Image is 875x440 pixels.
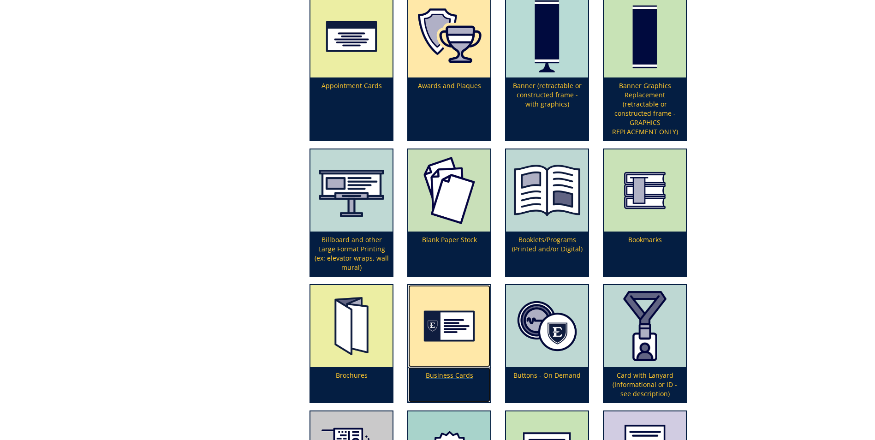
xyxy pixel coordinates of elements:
p: Awards and Plaques [408,77,490,140]
p: Blank Paper Stock [408,232,490,276]
p: Banner (retractable or constructed frame - with graphics) [506,77,588,140]
p: Bookmarks [604,232,686,276]
img: blank%20paper-65568471efb8f2.36674323.png [408,149,490,232]
p: Business Cards [408,367,490,402]
img: booklet%20or%20program-655684906987b4.38035964.png [506,149,588,232]
img: business%20cards-655684f769de13.42776325.png [408,285,490,367]
p: Buttons - On Demand [506,367,588,402]
p: Billboard and other Large Format Printing (ex: elevator wraps, wall mural) [310,232,393,276]
a: Brochures [310,285,393,402]
a: Buttons - On Demand [506,285,588,402]
img: buttons-6556850c435158.61892814.png [506,285,588,367]
img: brochures-655684ddc17079.69539308.png [310,285,393,367]
p: Banner Graphics Replacement (retractable or constructed frame - GRAPHICS REPLACEMENT ONLY) [604,77,686,140]
a: Business Cards [408,285,490,402]
img: bookmarks-655684c13eb552.36115741.png [604,149,686,232]
p: Brochures [310,367,393,402]
p: Card with Lanyard (Informational or ID - see description) [604,367,686,402]
a: Billboard and other Large Format Printing (ex: elevator wraps, wall mural) [310,149,393,276]
a: Bookmarks [604,149,686,276]
p: Booklets/Programs (Printed and/or Digital) [506,232,588,276]
p: Appointment Cards [310,77,393,140]
a: Booklets/Programs (Printed and/or Digital) [506,149,588,276]
a: Blank Paper Stock [408,149,490,276]
a: Card with Lanyard (Informational or ID - see description) [604,285,686,402]
img: canvas-5fff48368f7674.25692951.png [310,149,393,232]
img: card%20with%20lanyard-64d29bdf945cd3.52638038.png [604,285,686,367]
